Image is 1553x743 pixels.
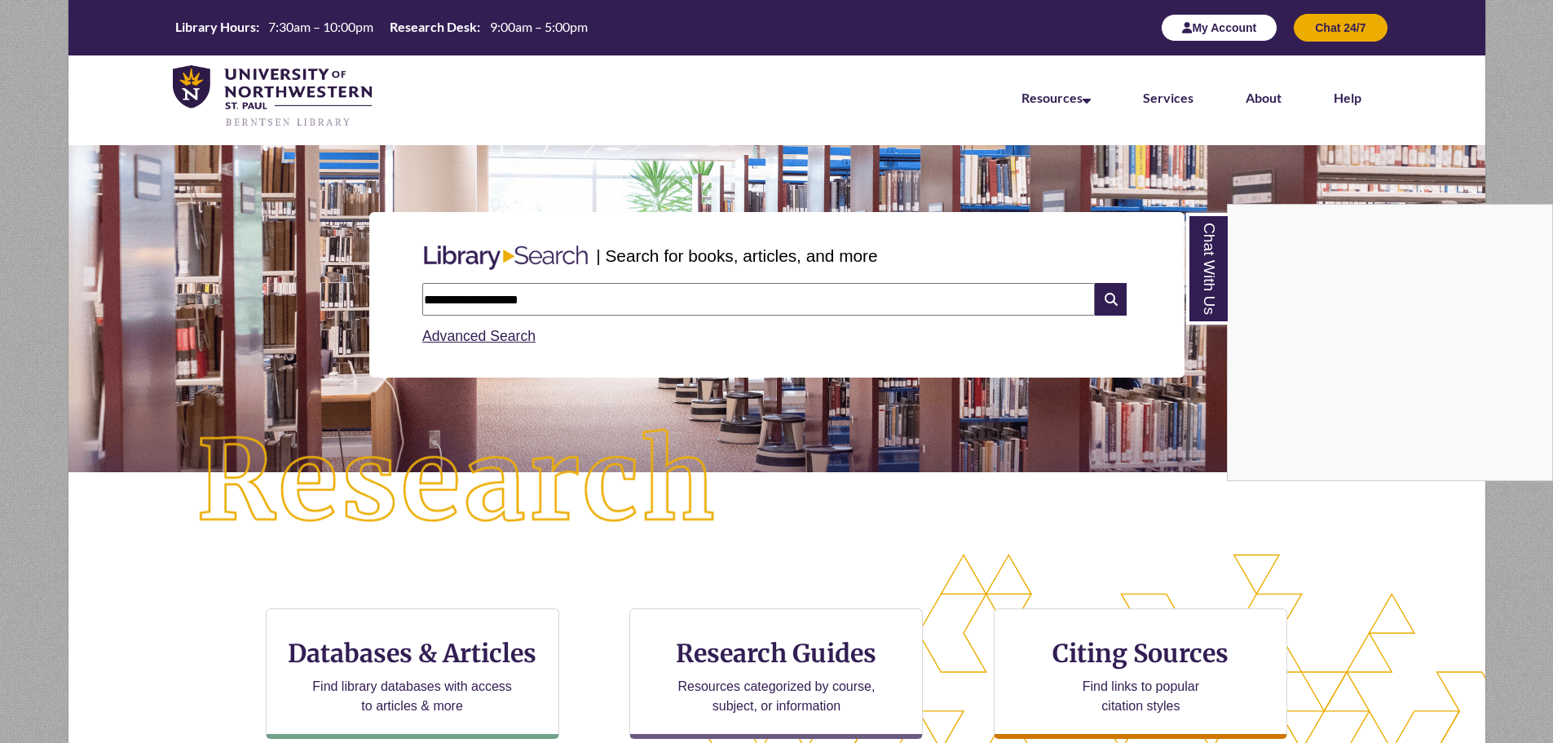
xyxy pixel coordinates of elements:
a: Chat With Us [1186,213,1228,325]
div: Chat With Us [1227,204,1553,481]
a: Help [1334,90,1361,105]
iframe: Chat Widget [1228,205,1552,480]
img: UNWSP Library Logo [173,65,373,129]
a: Services [1143,90,1193,105]
a: About [1246,90,1282,105]
a: Resources [1021,90,1091,105]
